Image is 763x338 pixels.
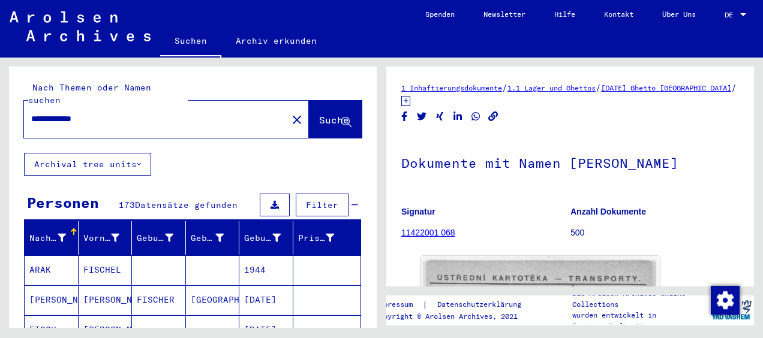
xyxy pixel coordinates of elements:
[507,83,596,92] a: 1.1 Lager und Ghettos
[502,82,507,93] span: /
[27,192,99,213] div: Personen
[570,207,646,216] b: Anzahl Dokumente
[428,298,536,311] a: Datenschutzerklärung
[186,285,240,315] mat-cell: [GEOGRAPHIC_DATA]
[290,113,304,127] mat-icon: close
[244,232,281,245] div: Geburtsdatum
[24,153,151,176] button: Archival tree units
[239,285,293,315] mat-cell: [DATE]
[28,82,151,105] mat-label: Nach Themen oder Namen suchen
[375,298,422,311] a: Impressum
[298,232,335,245] div: Prisoner #
[132,221,186,255] mat-header-cell: Geburtsname
[398,109,411,124] button: Share on Facebook
[83,228,135,248] div: Vorname
[401,83,502,92] a: 1 Inhaftierungsdokumente
[79,221,133,255] mat-header-cell: Vorname
[191,228,239,248] div: Geburt‏
[244,228,296,248] div: Geburtsdatum
[596,82,601,93] span: /
[160,26,221,58] a: Suchen
[191,232,224,245] div: Geburt‏
[401,207,435,216] b: Signatur
[731,82,737,93] span: /
[83,232,120,245] div: Vorname
[601,83,731,92] a: [DATE] Ghetto [GEOGRAPHIC_DATA]
[309,101,362,138] button: Suche
[25,285,79,315] mat-cell: [PERSON_NAME]
[725,11,738,19] span: DE
[296,194,349,216] button: Filter
[572,310,708,331] p: wurden entwickelt in Partnerschaft mit
[137,228,188,248] div: Geburtsname
[401,228,455,237] a: 11422001 068
[709,295,754,325] img: yv_logo.png
[572,288,708,310] p: Die Arolsen Archives Online-Collections
[298,228,350,248] div: Prisoner #
[434,109,446,124] button: Share on Xing
[306,200,338,210] span: Filter
[285,107,309,131] button: Clear
[375,311,536,322] p: Copyright © Arolsen Archives, 2021
[221,26,331,55] a: Archiv erkunden
[487,109,500,124] button: Copy link
[186,221,240,255] mat-header-cell: Geburt‏
[79,285,133,315] mat-cell: [PERSON_NAME]
[137,232,173,245] div: Geburtsname
[710,285,739,314] div: Zustimmung ändern
[319,114,349,126] span: Suche
[401,135,739,188] h1: Dokumente mit Namen [PERSON_NAME]
[79,255,133,285] mat-cell: FISCHEL
[25,255,79,285] mat-cell: ARAK
[29,228,81,248] div: Nachname
[293,221,361,255] mat-header-cell: Prisoner #
[119,200,135,210] span: 173
[711,286,740,315] img: Zustimmung ändern
[470,109,482,124] button: Share on WhatsApp
[10,11,151,41] img: Arolsen_neg.svg
[135,200,238,210] span: Datensätze gefunden
[375,298,536,311] div: |
[25,221,79,255] mat-header-cell: Nachname
[239,221,293,255] mat-header-cell: Geburtsdatum
[416,109,428,124] button: Share on Twitter
[570,227,739,239] p: 500
[29,232,66,245] div: Nachname
[452,109,464,124] button: Share on LinkedIn
[132,285,186,315] mat-cell: FISCHER
[239,255,293,285] mat-cell: 1944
